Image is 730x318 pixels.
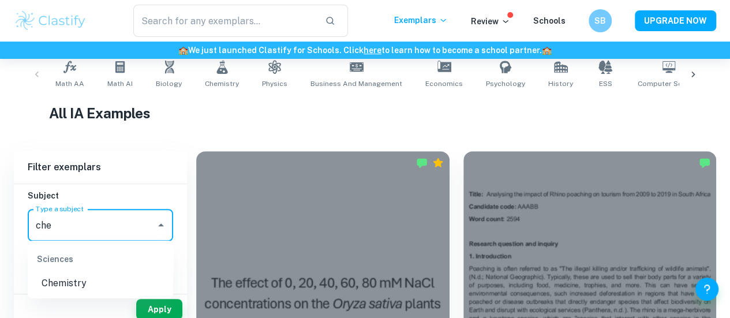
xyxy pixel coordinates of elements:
[14,151,187,184] h6: Filter exemplars
[638,78,700,89] span: Computer Science
[364,46,381,55] a: here
[133,5,316,37] input: Search for any exemplars...
[635,10,716,31] button: UPGRADE NOW
[178,46,188,55] span: 🏫
[416,157,428,169] img: Marked
[49,103,681,124] h1: All IA Examples
[548,78,573,89] span: History
[432,157,444,169] div: Premium
[594,14,607,27] h6: SB
[486,78,525,89] span: Psychology
[28,245,173,273] div: Sciences
[36,204,84,214] label: Type a subject
[156,78,182,89] span: Biology
[14,9,87,32] img: Clastify logo
[205,78,239,89] span: Chemistry
[589,9,612,32] button: SB
[695,278,718,301] button: Help and Feedback
[471,15,510,28] p: Review
[699,157,710,169] img: Marked
[28,189,173,202] h6: Subject
[2,44,728,57] h6: We just launched Clastify for Schools. Click to learn how to become a school partner.
[107,78,133,89] span: Math AI
[153,217,169,233] button: Close
[262,78,287,89] span: Physics
[394,14,448,27] p: Exemplars
[599,78,612,89] span: ESS
[55,78,84,89] span: Math AA
[425,78,463,89] span: Economics
[542,46,552,55] span: 🏫
[533,16,566,25] a: Schools
[28,273,173,294] li: Chemistry
[310,78,402,89] span: Business and Management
